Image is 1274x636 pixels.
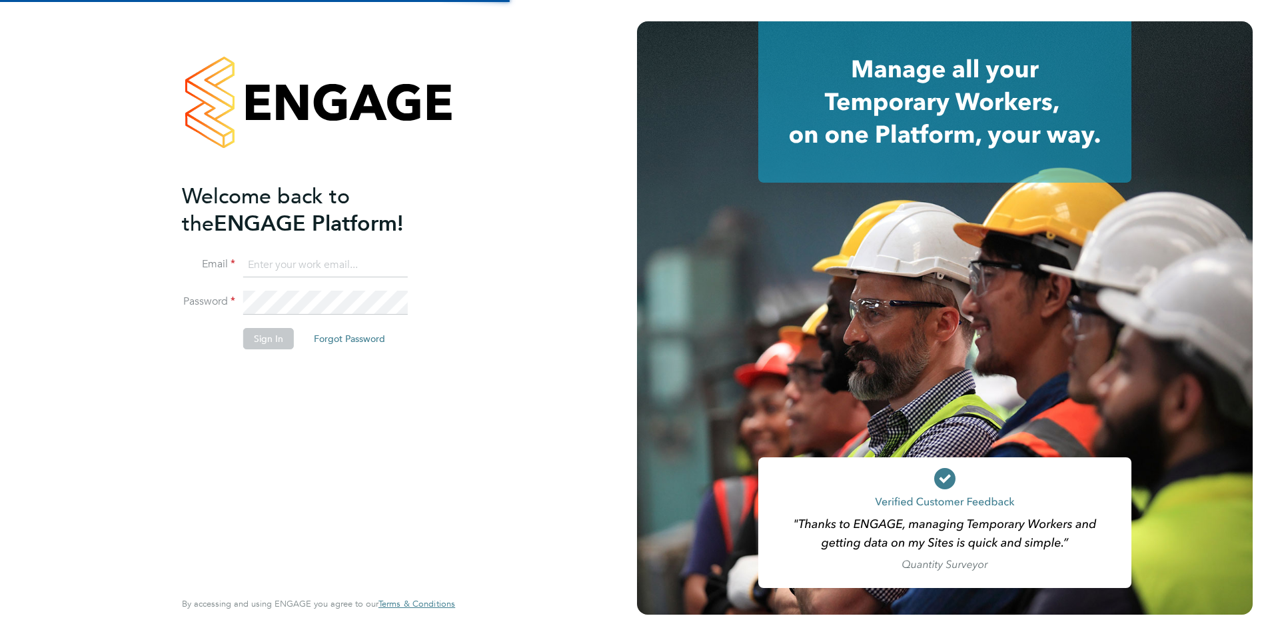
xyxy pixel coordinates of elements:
span: By accessing and using ENGAGE you agree to our [182,598,455,609]
button: Sign In [243,328,294,349]
a: Terms & Conditions [378,599,455,609]
label: Email [182,257,235,271]
label: Password [182,295,235,309]
input: Enter your work email... [243,253,408,277]
button: Forgot Password [303,328,396,349]
h2: ENGAGE Platform! [182,183,442,237]
span: Welcome back to the [182,183,350,237]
